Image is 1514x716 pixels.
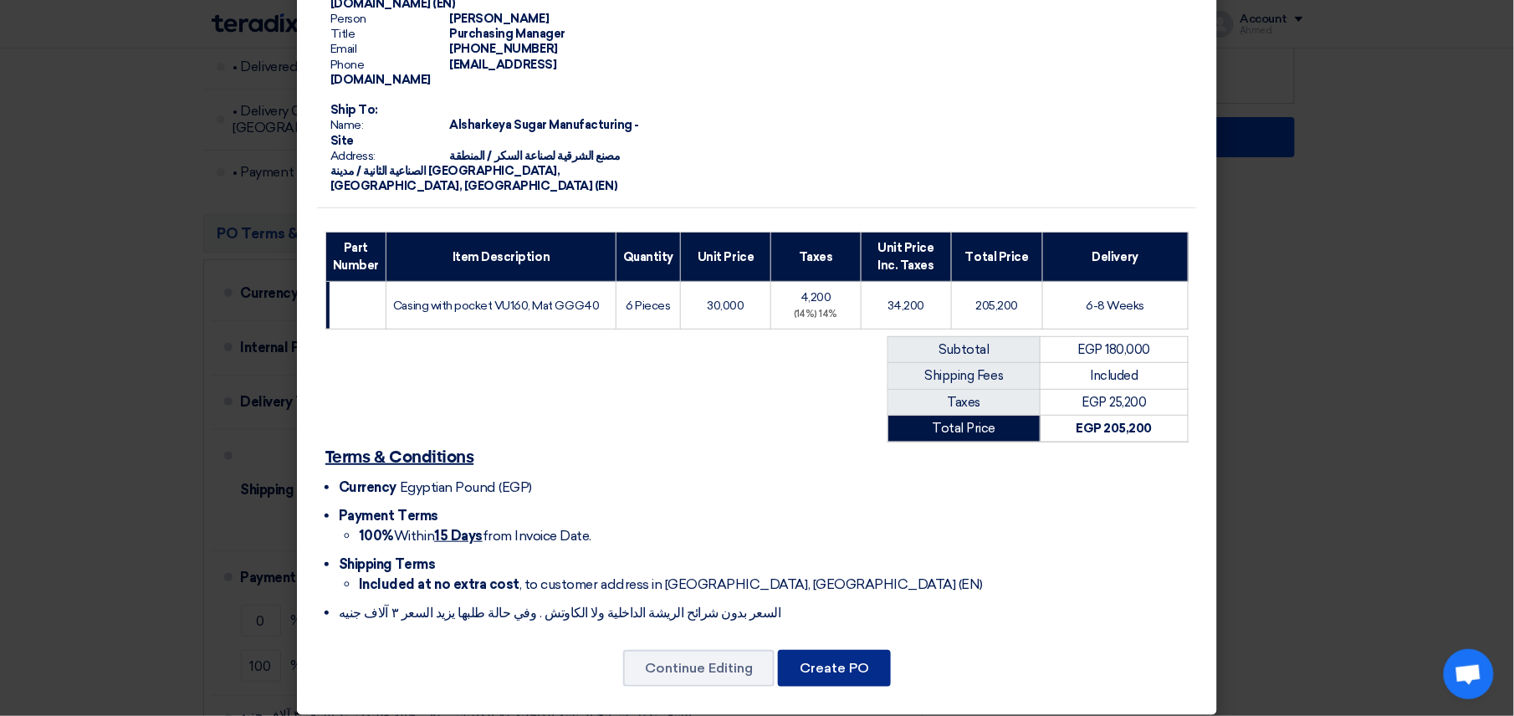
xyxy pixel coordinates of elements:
strong: Included at no extra cost [359,576,519,592]
th: Item Description [386,233,616,282]
th: Quantity [616,233,681,282]
span: Purchasing Manager [450,27,565,41]
td: EGP 180,000 [1041,336,1189,363]
span: Included [1091,368,1138,383]
span: [PERSON_NAME] [450,12,550,26]
span: 30,000 [708,299,744,313]
th: Taxes [771,233,861,282]
span: Name: [330,118,448,133]
button: Continue Editing [623,650,775,687]
strong: EGP 205,200 [1077,421,1153,436]
td: Taxes [888,389,1041,416]
span: 34,200 [887,299,924,313]
span: مصنع الشرقية لصناعة السكر / المنطقة الصناعية الثانية / مدينة [GEOGRAPHIC_DATA], [GEOGRAPHIC_DATA]... [330,149,621,193]
li: , to customer address in [GEOGRAPHIC_DATA], [GEOGRAPHIC_DATA] (EN) [359,575,1189,595]
span: 205,200 [975,299,1018,313]
a: Open chat [1444,649,1494,699]
span: 6 Pieces [627,299,671,313]
span: Currency [339,479,396,495]
span: Email [330,42,448,57]
u: Terms & Conditions [325,449,473,466]
span: Shipping Terms [339,556,435,572]
th: Unit Price Inc. Taxes [861,233,951,282]
span: EGP 25,200 [1082,395,1146,410]
li: السعر بدون شرائح الريشة الداخلية ولا الكاوتش . وفي حالة طلبها يزيد السعر ٣ آلاف جنيه [339,603,1189,623]
td: Total Price [888,416,1041,442]
span: [EMAIL_ADDRESS][DOMAIN_NAME] [330,58,556,87]
span: Alsharkeya Sugar Manufacturing - Site [330,118,639,147]
button: Create PO [778,650,891,687]
span: Address: [330,149,448,164]
span: Casing with pocket VU160, Mat GGG40 [393,299,599,313]
td: Subtotal [888,336,1041,363]
span: Within from Invoice Date. [359,528,591,544]
strong: Ship To: [330,103,378,117]
span: Egyptian Pound (EGP) [400,479,532,495]
th: Delivery [1042,233,1188,282]
th: Total Price [951,233,1042,282]
span: Title [330,27,448,42]
th: Part Number [326,233,386,282]
u: 15 Days [434,528,483,544]
span: Payment Terms [339,508,438,524]
strong: 100% [359,528,394,544]
span: 4,200 [800,290,831,304]
span: 6-8 Weeks [1087,299,1145,313]
span: Phone [330,58,448,73]
span: [PHONE_NUMBER] [450,42,558,56]
td: Shipping Fees [888,363,1041,390]
th: Unit Price [681,233,771,282]
span: Person [330,12,448,27]
div: (14%) 14% [778,308,853,322]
